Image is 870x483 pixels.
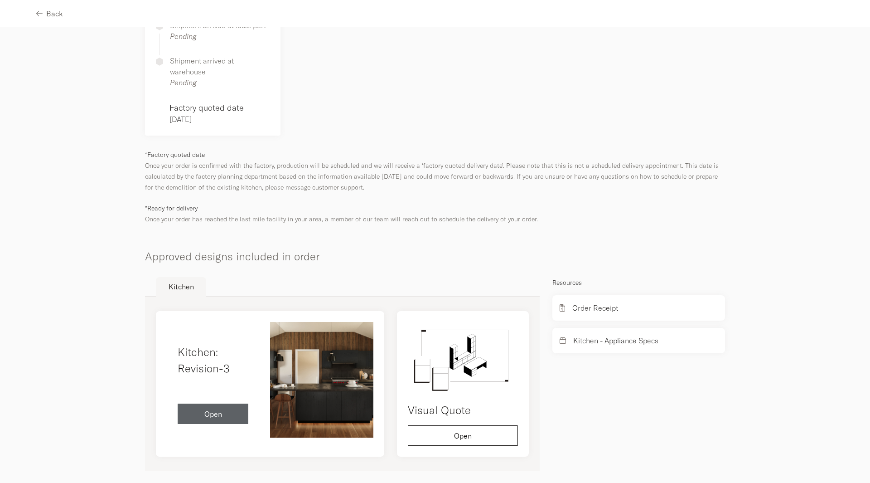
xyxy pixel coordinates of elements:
[170,77,270,88] p: Pending
[145,149,725,193] p: Once your order is confirmed with the factory, production will be scheduled and we will receive a...
[454,432,472,439] span: Open
[270,322,373,438] img: Shelley-Antecol-Kitchen_01-7701.jpg
[169,114,270,125] p: [DATE]
[204,410,222,418] span: Open
[178,344,248,376] h4: Kitchen: Revision-3
[36,3,63,24] button: Back
[572,302,618,313] p: Order Receipt
[145,203,725,224] p: Once your order has reached the last mile facility in your area, a member of our team will reach ...
[573,335,658,346] p: Kitchen - Appliance Specs
[552,277,725,288] p: Resources
[408,425,518,446] button: Open
[145,151,205,159] span: *Factory quoted date
[408,402,518,418] h4: Visual Quote
[145,204,198,212] span: *Ready for delivery
[178,404,248,424] button: Open
[46,10,63,17] span: Back
[170,55,270,77] p: Shipment arrived at warehouse
[170,31,266,42] p: Pending
[145,234,725,264] h4: Approved designs included in order
[156,277,206,297] button: Kitchen
[169,102,270,114] h6: Factory quoted date
[408,322,518,395] img: visual-quote.svg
